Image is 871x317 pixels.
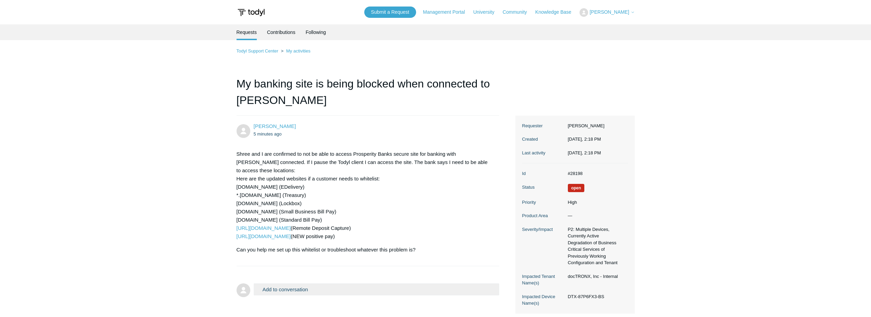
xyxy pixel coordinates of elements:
[568,137,601,142] time: 09/17/2025, 14:18
[522,122,564,129] dt: Requester
[473,9,501,16] a: University
[237,75,500,116] h1: My banking site is being blocked when connected to [PERSON_NAME]
[522,184,564,191] dt: Status
[237,233,291,239] a: [URL][DOMAIN_NAME]
[254,283,500,295] button: Add to conversation
[279,48,310,54] li: My activities
[522,293,564,307] dt: Impacted Device Name(s)
[564,212,628,219] dd: —
[237,150,493,240] p: Shree and I are confirmed to not be able to access Prosperity Banks secure site for banking with ...
[237,48,280,54] li: Todyl Support Center
[568,150,601,155] time: 09/17/2025, 14:18
[589,9,629,15] span: [PERSON_NAME]
[237,48,278,54] a: Todyl Support Center
[237,225,291,231] a: [URL][DOMAIN_NAME]
[423,9,472,16] a: Management Portal
[306,24,326,40] a: Following
[364,7,416,18] a: Submit a Request
[535,9,578,16] a: Knowledge Base
[564,226,628,266] dd: P2: Multiple Devices, Currently Active Degradation of Business Critical Services of Previously Wo...
[254,131,282,137] time: 09/17/2025, 14:18
[237,6,266,19] img: Todyl Support Center Help Center home page
[522,170,564,177] dt: Id
[568,184,585,192] span: We are working on a response for you
[254,123,296,129] span: Bryan Schrader
[564,273,628,280] dd: docTRONX, Inc - Internal
[522,199,564,206] dt: Priority
[267,24,296,40] a: Contributions
[237,246,493,254] p: Can you help me set up this whitelist or troubleshoot whatever this problem is?
[522,273,564,286] dt: Impacted Tenant Name(s)
[580,8,634,17] button: [PERSON_NAME]
[564,122,628,129] dd: [PERSON_NAME]
[254,123,296,129] a: [PERSON_NAME]
[522,150,564,156] dt: Last activity
[286,48,310,54] a: My activities
[522,226,564,233] dt: Severity/Impact
[503,9,534,16] a: Community
[522,136,564,143] dt: Created
[564,199,628,206] dd: High
[522,212,564,219] dt: Product Area
[237,24,257,40] li: Requests
[564,293,628,300] dd: DTX-87P6FX3-BS
[564,170,628,177] dd: #28198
